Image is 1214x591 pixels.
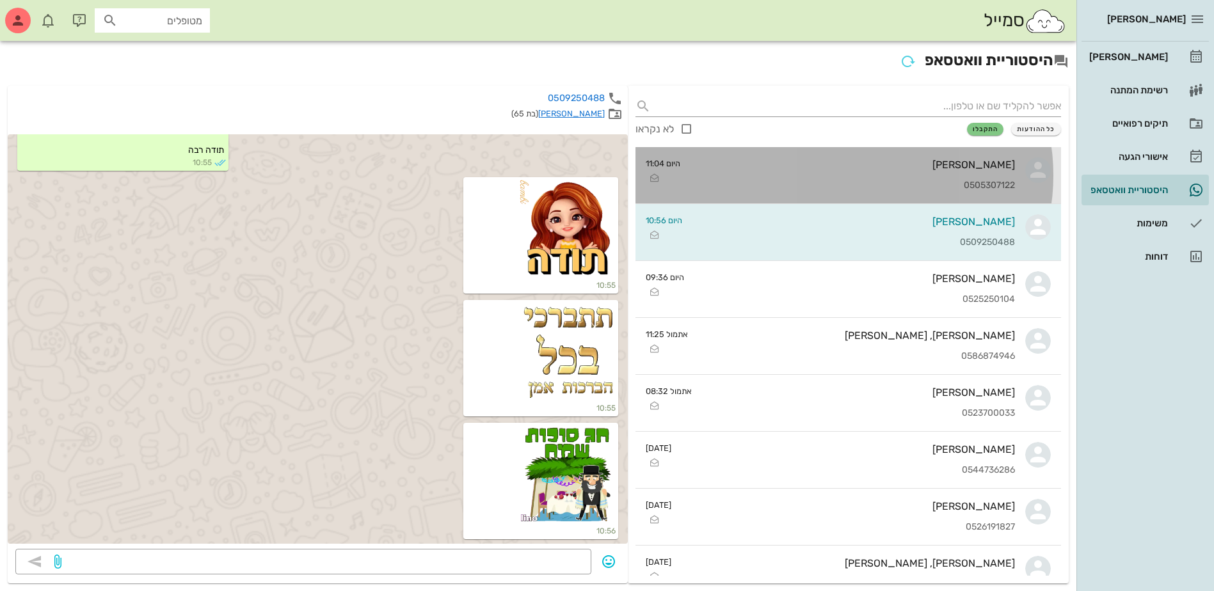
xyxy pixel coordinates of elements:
[466,280,616,291] small: 10:55
[1087,251,1168,262] div: דוחות
[511,109,538,118] span: (בת 65)
[1017,125,1055,133] span: כל ההודעות
[682,443,1015,455] div: [PERSON_NAME]
[702,408,1015,419] div: 0523700033
[466,525,616,537] small: 10:56
[692,237,1015,248] div: 0509250488
[1107,13,1186,25] span: [PERSON_NAME]
[698,351,1015,362] div: 0586874946
[1082,42,1209,72] a: [PERSON_NAME]
[967,123,1003,136] button: התקבלו
[646,271,684,283] small: היום 09:36
[1082,108,1209,139] a: תיקים רפואיים
[691,180,1015,191] div: 0505307122
[548,93,605,104] a: 0509250488
[8,49,1069,73] h2: היסטוריית וואטסאפ
[1025,8,1066,34] img: SmileCloud logo
[38,10,45,18] span: תג
[1011,123,1061,136] button: כל ההודעות
[538,109,605,118] a: [PERSON_NAME]
[646,214,682,226] small: היום 10:56
[682,500,1015,512] div: [PERSON_NAME]
[694,294,1015,305] div: 0525250104
[646,385,692,397] small: אתמול 08:32
[691,159,1015,171] div: [PERSON_NAME]
[646,442,671,454] small: [DATE]
[1087,85,1168,95] div: רשימת המתנה
[635,123,674,136] div: לא נקראו
[1082,241,1209,272] a: דוחות
[682,522,1015,533] div: 0526191827
[520,180,616,276] img: 050dcbb7-73ab-46c5-8287-79195f98a93a.webp
[1082,141,1209,172] a: אישורי הגעה
[646,499,671,511] small: [DATE]
[682,557,1015,569] div: [PERSON_NAME], [PERSON_NAME]
[646,328,688,340] small: אתמול 11:25
[1082,75,1209,106] a: רשימת המתנה
[1087,218,1168,228] div: משימות
[1082,175,1209,205] a: היסטוריית וואטסאפ
[973,125,998,133] span: התקבלו
[1082,208,1209,239] a: משימות
[694,272,1015,285] div: [PERSON_NAME]
[1087,152,1168,162] div: אישורי הגעה
[646,556,671,568] small: [DATE]
[1087,185,1168,195] div: היסטוריית וואטסאפ
[520,303,616,398] img: 981155a3-5cde-4e81-8766-c7990bcefcae.webp
[646,157,680,169] small: היום 11:04
[698,329,1015,342] div: [PERSON_NAME], [PERSON_NAME]
[1087,52,1168,62] div: [PERSON_NAME]
[193,157,212,168] span: 10:55
[692,216,1015,228] div: [PERSON_NAME]
[466,402,616,414] small: 10:55
[682,465,1015,476] div: 0544736286
[702,386,1015,398] div: [PERSON_NAME]
[520,425,616,521] img: c6a0e22c-2fc0-48b2-910d-c0b471c534c3.webp
[656,96,1061,116] input: אפשר להקליד שם או טלפון...
[984,7,1066,35] div: סמייל
[1087,118,1168,129] div: תיקים רפואיים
